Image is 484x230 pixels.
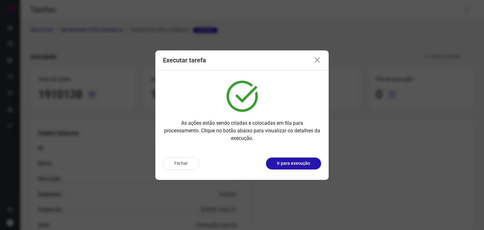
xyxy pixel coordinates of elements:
[163,157,199,170] button: Fechar
[277,160,310,167] p: Ir para execução
[266,158,321,170] button: Ir para execução
[163,56,206,64] h3: Executar tarefa
[163,119,321,142] p: As ações estão sendo criadas e colocadas em fila para processamento. Clique no botão abaixo para ...
[227,81,258,112] img: verified.svg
